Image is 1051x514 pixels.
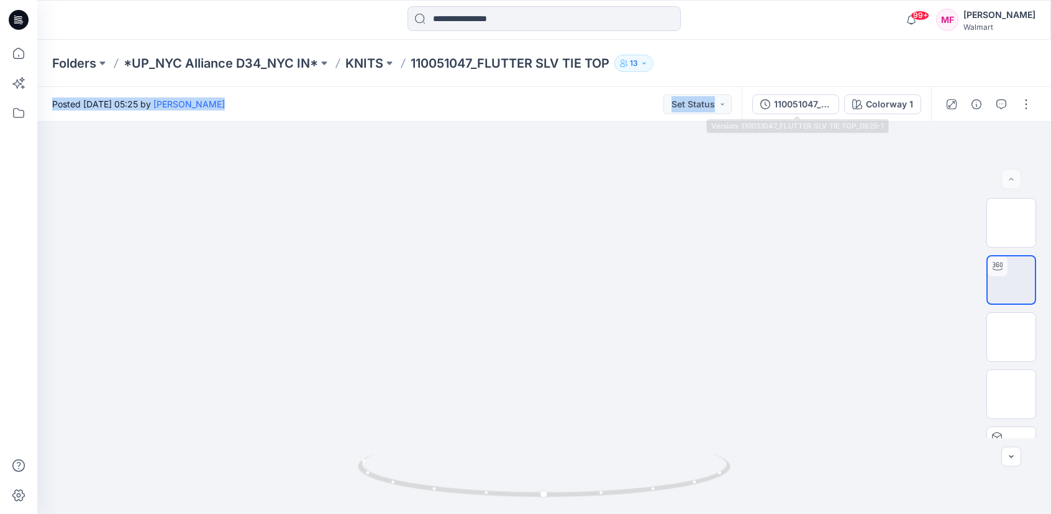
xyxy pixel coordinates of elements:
[911,11,929,20] span: 99+
[614,55,653,72] button: 13
[844,94,921,114] button: Colorway 1
[153,99,225,109] a: [PERSON_NAME]
[345,55,383,72] a: KNITS
[963,7,1035,22] div: [PERSON_NAME]
[52,55,96,72] a: Folders
[936,9,958,31] div: MF
[963,22,1035,32] div: Walmart
[774,97,831,111] div: 110051047_FLUTTER SLV TIE TOP_0925-1
[866,97,913,111] div: Colorway 1
[52,97,225,110] span: Posted [DATE] 05:25 by
[967,94,986,114] button: Details
[630,56,638,70] p: 13
[124,55,318,72] a: *UP_NYC Alliance D34_NYC IN*
[752,94,839,114] button: 110051047_FLUTTER SLV TIE TOP_0925-1
[411,55,609,72] p: 110051047_FLUTTER SLV TIE TOP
